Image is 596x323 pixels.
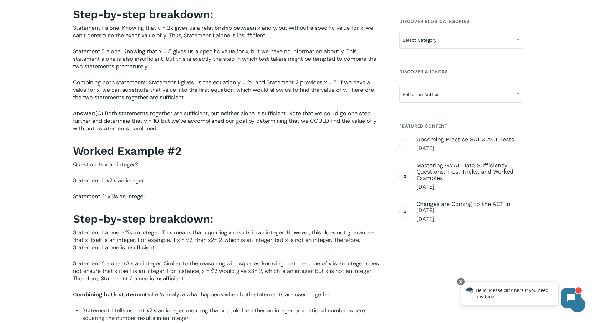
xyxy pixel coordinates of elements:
[416,201,523,213] span: Changes are Coming to the ACT in [DATE]
[73,110,377,132] span: (C) Both statements together are sufficient, but neither alone is sufficient. Note that we could ...
[73,161,138,168] span: Question: Is x an integer?
[416,215,523,223] span: [DATE]
[109,177,112,184] span: 2
[454,277,587,314] iframe: Chatbot
[125,229,128,236] span: 2
[73,260,379,275] span: is an integer. Similar to the reasoning with squares, knowing that the cube of x is an integer do...
[126,260,130,267] span: 3
[211,236,214,244] span: 2
[400,34,523,47] span: Select Category
[73,267,373,282] span: = 2, which is an integer, but x is not an integer. Therefore, Statement 2 alone is insufficient.
[400,88,523,101] span: Select an Author
[73,8,213,21] strong: Step-by-step breakdown:
[416,201,523,223] a: Changes are Coming to the ACT in [DATE] [DATE]
[416,144,523,152] span: [DATE]
[399,120,523,132] h4: Featured Content
[416,162,523,181] span: Mastering GMAT Data Sufficiency Questions: Tips, Tricks, and Worked Examples
[73,79,375,101] span: Combining both statements: Statement 1 gives us the equation y = 2x, and Statement 2 provides x =...
[73,260,126,267] span: Statement 2 alone: x
[114,193,146,200] span: is an integer.
[149,307,152,314] span: 2
[73,236,360,251] span: = 2, which is an integer, but x is not an integer. Therefore, Statement 1 alone is insufficient.
[73,291,333,298] span: Let’s analyze what happens when both statements are used together.
[82,307,365,322] span: is an integer, meaning that x could be either an integer or a rational number where squaring the ...
[399,32,523,49] span: Select Category
[110,193,114,200] span: 3
[416,162,523,190] a: Mastering GMAT Data Sufficiency Questions: Tips, Tricks, and Worked Examples [DATE]
[73,291,152,298] strong: Combining both statements:
[416,136,523,152] a: Upcoming Practice SAT & ACT Tests [DATE]
[251,267,254,275] span: 3
[73,144,181,158] b: Worked Example #2
[82,307,149,314] span: Statement 1 tells us that x
[416,136,523,143] span: Upcoming Practice SAT & ACT Tests
[73,193,110,200] span: Statement 2: x
[73,24,373,39] span: Statement 1 alone: Knowing that y = 2x gives us a relationship between x and y, but without a spe...
[73,212,213,226] strong: Step-by-step breakdown:
[112,177,145,184] span: is an integer.
[399,86,523,103] span: Select an Author
[399,66,523,77] h4: Discover Authors
[73,177,109,184] span: Statement 1: x
[73,110,95,117] strong: Answer:
[73,48,376,70] span: Statement 2 alone: Knowing that x = 5 gives us a specific value for x, but we have no information...
[416,183,523,190] span: [DATE]
[73,229,374,244] span: is an integer. This means that squaring x results in an integer. However, this does not guarantee...
[73,229,125,236] span: Statement 1 alone: x
[399,16,523,27] h4: Discover Blog Categories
